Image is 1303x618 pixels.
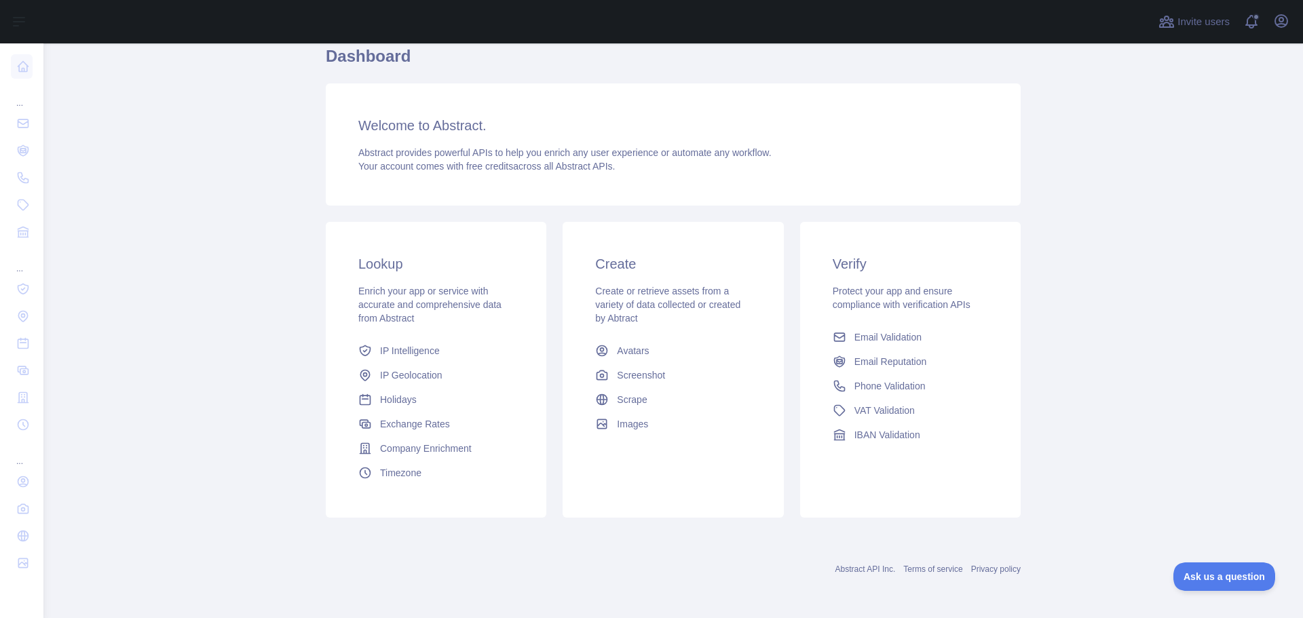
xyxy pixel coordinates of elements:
[827,398,994,423] a: VAT Validation
[358,161,615,172] span: Your account comes with across all Abstract APIs.
[590,412,756,436] a: Images
[827,423,994,447] a: IBAN Validation
[380,466,421,480] span: Timezone
[854,404,915,417] span: VAT Validation
[11,247,33,274] div: ...
[358,286,502,324] span: Enrich your app or service with accurate and comprehensive data from Abstract
[326,45,1021,78] h1: Dashboard
[380,344,440,358] span: IP Intelligence
[595,254,751,273] h3: Create
[353,461,519,485] a: Timezone
[827,325,994,349] a: Email Validation
[595,286,740,324] span: Create or retrieve assets from a variety of data collected or created by Abtract
[1156,11,1232,33] button: Invite users
[854,355,927,368] span: Email Reputation
[827,349,994,374] a: Email Reputation
[590,387,756,412] a: Scrape
[617,344,649,358] span: Avatars
[617,417,648,431] span: Images
[380,393,417,406] span: Holidays
[617,393,647,406] span: Scrape
[353,339,519,363] a: IP Intelligence
[353,436,519,461] a: Company Enrichment
[353,387,519,412] a: Holidays
[1177,14,1230,30] span: Invite users
[358,254,514,273] h3: Lookup
[353,412,519,436] a: Exchange Rates
[903,564,962,574] a: Terms of service
[833,254,988,273] h3: Verify
[617,368,665,382] span: Screenshot
[380,442,472,455] span: Company Enrichment
[11,81,33,109] div: ...
[590,339,756,363] a: Avatars
[1173,562,1276,591] iframe: Toggle Customer Support
[827,374,994,398] a: Phone Validation
[590,363,756,387] a: Screenshot
[971,564,1021,574] a: Privacy policy
[854,428,920,442] span: IBAN Validation
[854,379,926,393] span: Phone Validation
[854,330,922,344] span: Email Validation
[358,147,772,158] span: Abstract provides powerful APIs to help you enrich any user experience or automate any workflow.
[380,368,442,382] span: IP Geolocation
[835,564,896,574] a: Abstract API Inc.
[833,286,970,310] span: Protect your app and ensure compliance with verification APIs
[353,363,519,387] a: IP Geolocation
[466,161,513,172] span: free credits
[358,116,988,135] h3: Welcome to Abstract.
[380,417,450,431] span: Exchange Rates
[11,440,33,467] div: ...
